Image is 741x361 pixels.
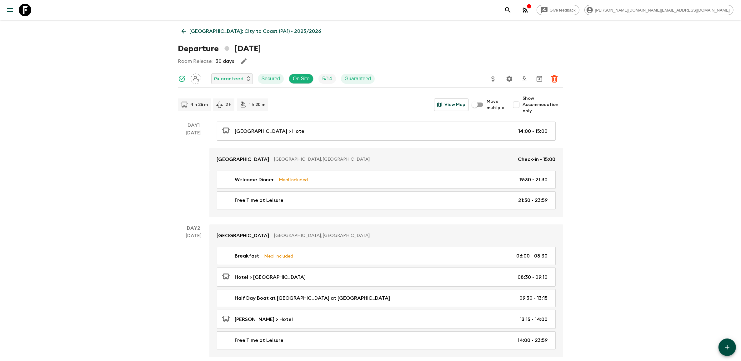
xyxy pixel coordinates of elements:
[217,247,556,265] a: BreakfastMeal Included06:00 - 08:30
[217,289,556,307] a: Half Day Boat at [GEOGRAPHIC_DATA] at [GEOGRAPHIC_DATA]09:30 - 13:15
[217,122,556,141] a: [GEOGRAPHIC_DATA] > Hotel14:00 - 15:00
[274,156,513,163] p: [GEOGRAPHIC_DATA], [GEOGRAPHIC_DATA]
[235,197,284,204] p: Free Time at Leisure
[487,73,499,85] button: Update Price, Early Bird Discount and Costs
[249,102,266,108] p: 1 h 20 m
[519,176,548,183] p: 19:30 - 21:30
[214,75,244,83] p: Guaranteed
[293,75,309,83] p: On Site
[217,331,556,349] a: Free Time at Leisure14:00 - 23:59
[592,8,733,13] span: [PERSON_NAME][DOMAIN_NAME][EMAIL_ADDRESS][DOMAIN_NAME]
[235,294,390,302] p: Half Day Boat at [GEOGRAPHIC_DATA] at [GEOGRAPHIC_DATA]
[533,73,546,85] button: Archive (Completed, Cancelled or Unsynced Departures only)
[523,95,563,114] span: Show Accommodation only
[235,176,274,183] p: Welcome Dinner
[518,156,556,163] p: Check-in - 15:00
[258,74,284,84] div: Secured
[345,75,371,83] p: Guaranteed
[216,58,234,65] p: 30 days
[322,75,332,83] p: 5 / 14
[209,148,563,171] a: [GEOGRAPHIC_DATA][GEOGRAPHIC_DATA], [GEOGRAPHIC_DATA]Check-in - 15:00
[274,233,551,239] p: [GEOGRAPHIC_DATA], [GEOGRAPHIC_DATA]
[546,8,579,13] span: Give feedback
[518,197,548,204] p: 21:30 - 23:59
[235,316,293,323] p: [PERSON_NAME] > Hotel
[487,98,505,111] span: Move multiple
[178,58,213,65] p: Room Release:
[537,5,579,15] a: Give feedback
[217,310,556,329] a: [PERSON_NAME] > Hotel13:15 - 14:00
[264,253,293,259] p: Meal Included
[262,75,280,83] p: Secured
[520,294,548,302] p: 09:30 - 13:15
[518,128,548,135] p: 14:00 - 15:00
[289,74,313,84] div: On Site
[518,73,531,85] button: Download CSV
[235,273,306,281] p: Hotel > [GEOGRAPHIC_DATA]
[186,129,202,217] div: [DATE]
[518,337,548,344] p: 14:00 - 23:59
[186,232,202,357] div: [DATE]
[178,43,261,55] h1: Departure [DATE]
[517,252,548,260] p: 06:00 - 08:30
[502,4,514,16] button: search adventures
[178,75,186,83] svg: Synced Successfully
[518,273,548,281] p: 08:30 - 09:10
[217,191,556,209] a: Free Time at Leisure21:30 - 23:59
[217,156,269,163] p: [GEOGRAPHIC_DATA]
[190,28,321,35] p: [GEOGRAPHIC_DATA]: City to Coast (PA1) • 2025/2026
[503,73,516,85] button: Settings
[209,224,563,247] a: [GEOGRAPHIC_DATA][GEOGRAPHIC_DATA], [GEOGRAPHIC_DATA]
[226,102,232,108] p: 2 h
[235,337,284,344] p: Free Time at Leisure
[4,4,16,16] button: menu
[434,98,469,111] button: View Map
[548,73,561,85] button: Delete
[584,5,733,15] div: [PERSON_NAME][DOMAIN_NAME][EMAIL_ADDRESS][DOMAIN_NAME]
[217,268,556,287] a: Hotel > [GEOGRAPHIC_DATA]08:30 - 09:10
[235,128,306,135] p: [GEOGRAPHIC_DATA] > Hotel
[217,232,269,239] p: [GEOGRAPHIC_DATA]
[217,171,556,189] a: Welcome DinnerMeal Included19:30 - 21:30
[279,176,308,183] p: Meal Included
[318,74,336,84] div: Trip Fill
[520,316,548,323] p: 13:15 - 14:00
[178,122,209,129] p: Day 1
[178,224,209,232] p: Day 2
[178,25,325,38] a: [GEOGRAPHIC_DATA]: City to Coast (PA1) • 2025/2026
[191,102,208,108] p: 4 h 25 m
[235,252,259,260] p: Breakfast
[191,75,201,80] span: Assign pack leader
